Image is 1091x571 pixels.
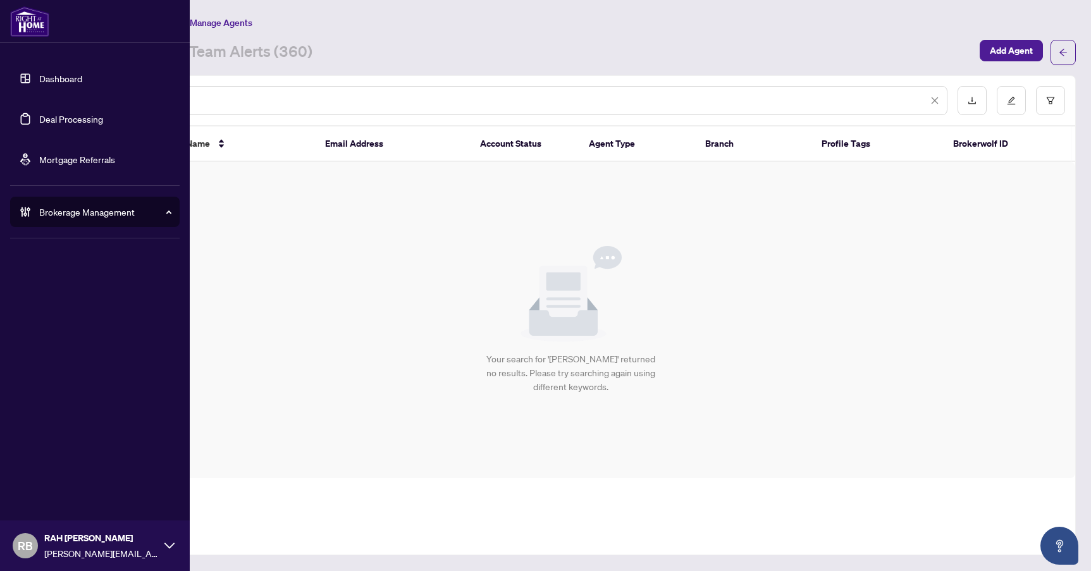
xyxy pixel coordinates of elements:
[170,137,210,150] span: Full Name
[44,546,158,560] span: [PERSON_NAME][EMAIL_ADDRESS][DOMAIN_NAME]
[930,96,939,105] span: close
[943,126,1036,162] th: Brokerwolf ID
[44,531,158,545] span: RAH [PERSON_NAME]
[315,126,470,162] th: Email Address
[990,40,1033,61] span: Add Agent
[470,126,579,162] th: Account Status
[18,537,33,555] span: RB
[190,17,252,28] span: Manage Agents
[968,96,977,105] span: download
[1059,48,1068,57] span: arrow-left
[579,126,695,162] th: Agent Type
[997,86,1026,115] button: edit
[521,246,622,342] img: Null State Icon
[1046,96,1055,105] span: filter
[10,6,49,37] img: logo
[1007,96,1016,105] span: edit
[958,86,987,115] button: download
[39,113,103,125] a: Deal Processing
[39,154,115,165] a: Mortgage Referrals
[189,41,312,64] a: Team Alerts (360)
[695,126,811,162] th: Branch
[39,73,82,84] a: Dashboard
[485,352,656,394] div: Your search for '[PERSON_NAME]' returned no results. Please try searching again using different k...
[1040,527,1078,565] button: Open asap
[1036,86,1065,115] button: filter
[811,126,944,162] th: Profile Tags
[159,126,314,162] th: Full Name
[39,205,171,219] span: Brokerage Management
[980,40,1043,61] button: Add Agent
